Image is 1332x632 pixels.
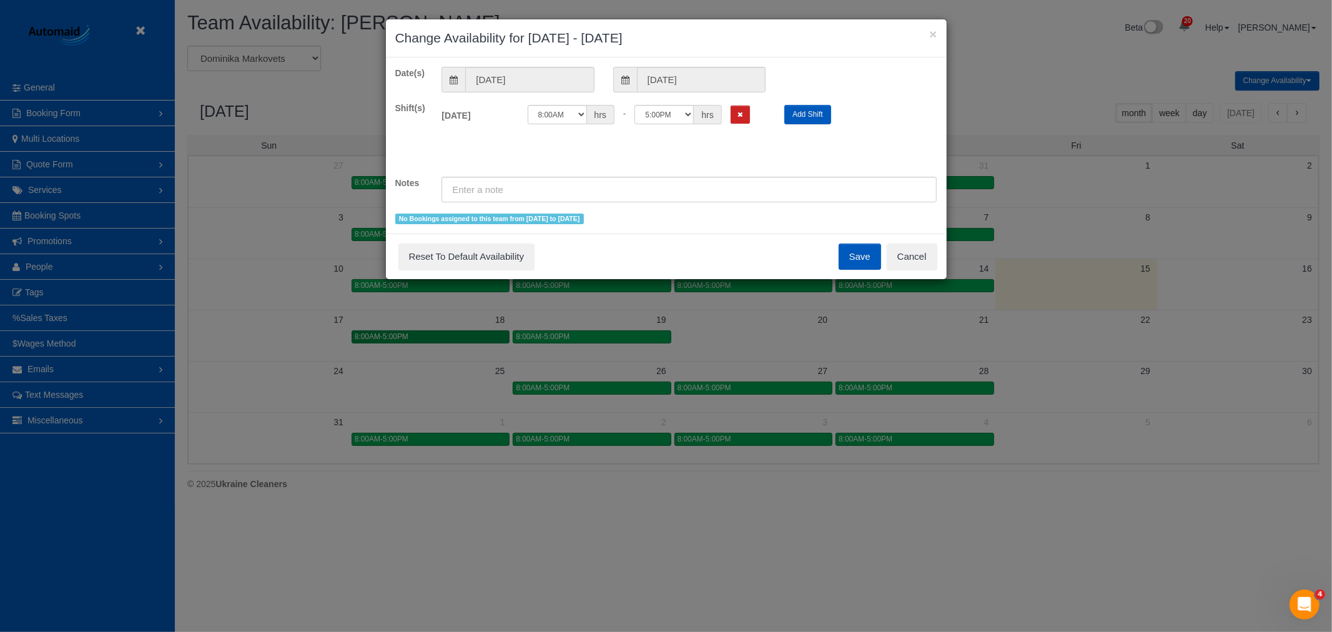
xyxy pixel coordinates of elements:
[839,244,881,270] button: Save
[465,67,594,92] input: From
[398,244,535,270] button: Reset To Default Availability
[1290,590,1320,620] iframe: Intercom live chat
[887,244,937,270] button: Cancel
[442,177,937,202] input: Enter a note
[386,177,433,189] label: Notes
[386,67,433,79] label: Date(s)
[637,67,766,92] input: To
[1315,590,1325,600] span: 4
[395,214,584,224] span: No Bookings assigned to this team from [DATE] to [DATE]
[731,106,750,124] button: Remove Shift
[623,109,626,119] span: -
[587,105,614,124] span: hrs
[395,29,937,47] h3: Change Availability for [DATE] - [DATE]
[694,105,721,124] span: hrs
[784,105,831,124] button: Add Shift
[432,105,518,122] label: [DATE]
[386,19,947,279] sui-modal: Change Availability for 08/18/2025 - 08/18/2025
[386,102,433,114] label: Shift(s)
[929,27,937,41] button: ×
